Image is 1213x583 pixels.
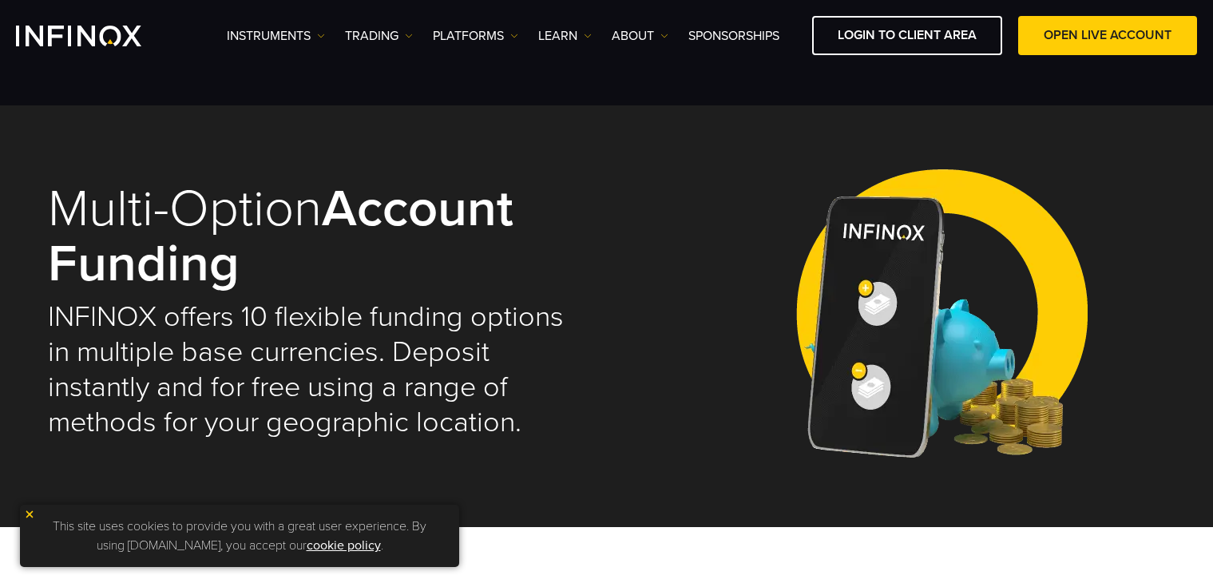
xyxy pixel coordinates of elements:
a: cookie policy [307,537,381,553]
a: Learn [538,26,592,46]
a: SPONSORSHIPS [688,26,779,46]
a: INFINOX Logo [16,26,179,46]
a: LOGIN TO CLIENT AREA [812,16,1002,55]
a: ABOUT [612,26,668,46]
h2: INFINOX offers 10 flexible funding options in multiple base currencies. Deposit instantly and for... [48,299,585,440]
p: This site uses cookies to provide you with a great user experience. By using [DOMAIN_NAME], you a... [28,513,451,559]
a: Instruments [227,26,325,46]
img: yellow close icon [24,509,35,520]
a: PLATFORMS [433,26,518,46]
h1: Multi-Option [48,182,585,291]
a: TRADING [345,26,413,46]
a: OPEN LIVE ACCOUNT [1018,16,1197,55]
strong: Account Funding [48,177,513,295]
